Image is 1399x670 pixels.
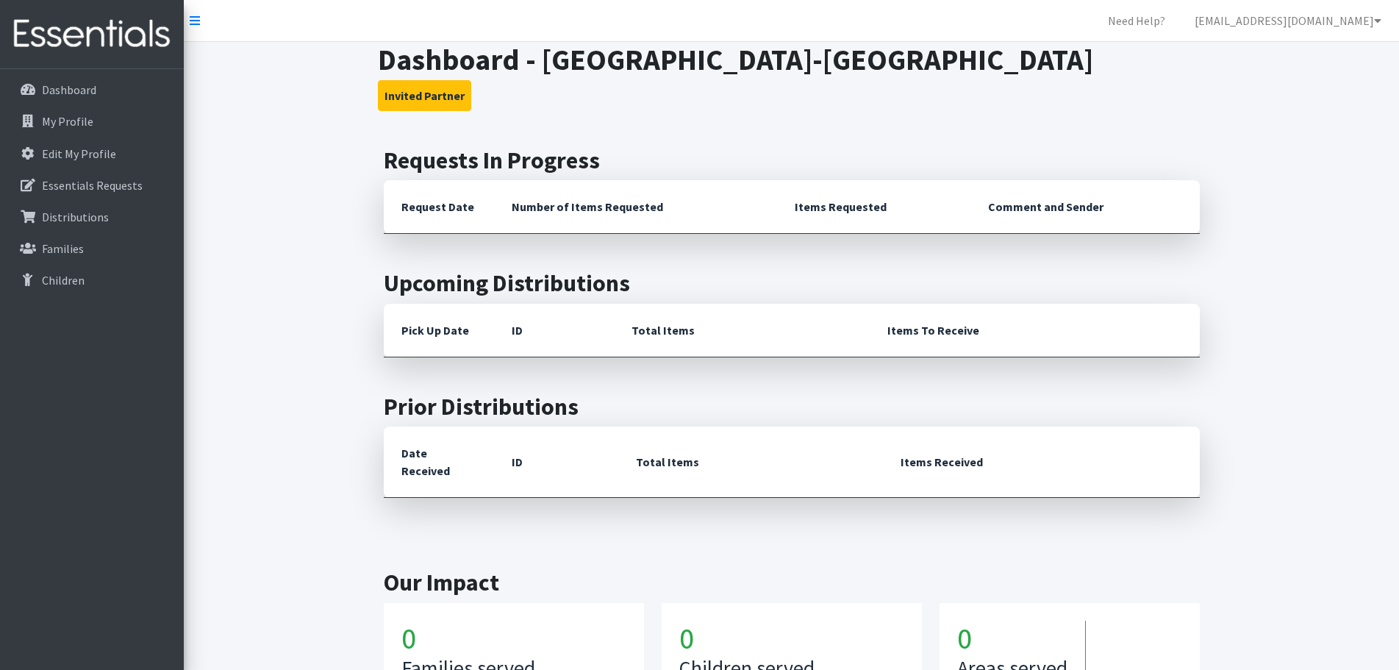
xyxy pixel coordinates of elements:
[384,180,494,234] th: Request Date
[378,42,1205,77] h1: Dashboard - [GEOGRAPHIC_DATA]-[GEOGRAPHIC_DATA]
[42,146,116,161] p: Edit My Profile
[378,80,471,111] button: Invited Partner
[384,146,1200,174] h2: Requests In Progress
[1096,6,1177,35] a: Need Help?
[6,107,178,136] a: My Profile
[618,427,883,498] th: Total Items
[42,210,109,224] p: Distributions
[6,139,178,168] a: Edit My Profile
[494,180,778,234] th: Number of Items Requested
[42,114,93,129] p: My Profile
[494,304,614,357] th: ID
[401,621,626,656] h1: 0
[6,202,178,232] a: Distributions
[883,427,1199,498] th: Items Received
[970,180,1199,234] th: Comment and Sender
[384,304,494,357] th: Pick Up Date
[1183,6,1393,35] a: [EMAIL_ADDRESS][DOMAIN_NAME]
[870,304,1200,357] th: Items To Receive
[42,273,85,288] p: Children
[6,265,178,295] a: Children
[384,569,1200,596] h2: Our Impact
[614,304,870,357] th: Total Items
[6,75,178,104] a: Dashboard
[494,427,618,498] th: ID
[6,171,178,200] a: Essentials Requests
[6,10,178,59] img: HumanEssentials
[384,427,494,498] th: Date Received
[6,234,178,263] a: Families
[42,82,96,97] p: Dashboard
[42,241,84,256] p: Families
[384,393,1200,421] h2: Prior Distributions
[957,621,1085,656] h1: 0
[679,621,904,656] h1: 0
[384,269,1200,297] h2: Upcoming Distributions
[42,178,143,193] p: Essentials Requests
[777,180,970,234] th: Items Requested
